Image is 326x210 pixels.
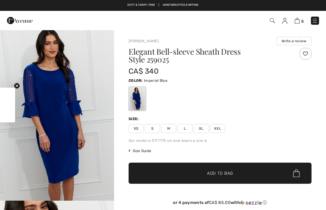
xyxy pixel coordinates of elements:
[209,200,231,205] span: CA$ 85.00
[161,124,176,133] span: M
[293,169,300,177] img: Bag.svg
[129,116,140,122] div: Size:
[129,200,312,208] div: or 4 payments ofCA$ 85.00withSezzle Click to learn more about Sezzle
[129,163,312,184] button: Add to Bag
[282,18,287,24] img: My Info
[129,124,144,133] span: XS
[210,124,225,133] span: XXL
[295,18,300,24] img: Shopping Bag
[7,14,33,27] img: 1ère Avenue
[312,18,318,24] img: Menu
[194,124,209,133] span: XL
[301,19,304,24] span: 5
[129,138,312,143] div: Our model is 5'9"/175 cm and wears a size 6.
[144,78,168,83] span: Imperial Blue
[295,17,304,24] a: 5
[129,200,312,205] div: or 4 payments of with
[129,67,158,75] span: CA$ 340
[129,78,143,83] span: Color:
[129,48,281,63] h1: Elegant Bell-sleeve Sheath Dress Style 259025
[129,39,159,43] a: [PERSON_NAME]
[145,124,160,133] span: S
[177,124,193,133] span: L
[129,148,151,154] span: Size Guide
[276,37,312,45] button: Write a review
[240,200,262,205] img: Sezzle
[14,83,20,89] button: Close teaser
[129,87,145,110] div: Imperial Blue
[270,18,275,23] img: Search
[7,17,33,23] a: 1ère Avenue
[207,170,233,177] span: Add to Bag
